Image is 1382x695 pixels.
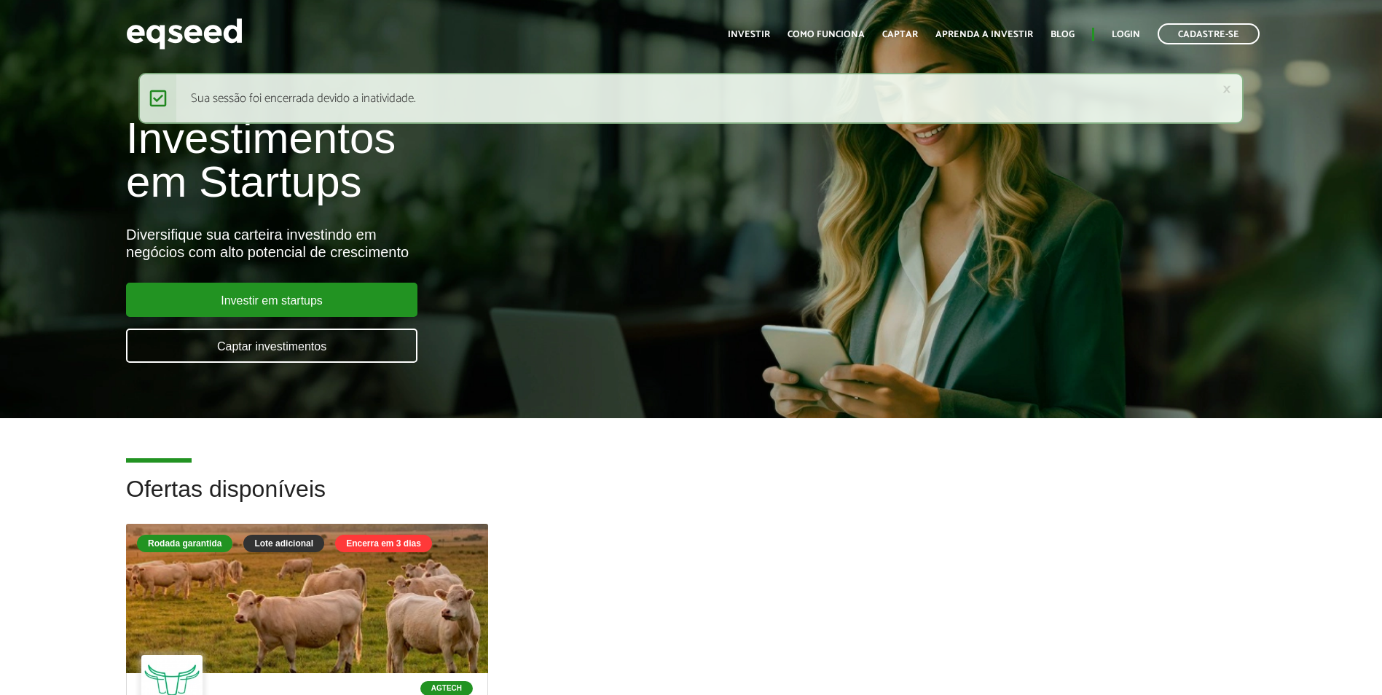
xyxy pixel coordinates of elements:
[335,535,432,552] div: Encerra em 3 dias
[126,329,417,363] a: Captar investimentos
[1222,82,1231,97] a: ×
[1112,30,1140,39] a: Login
[1158,23,1260,44] a: Cadastre-se
[126,15,243,53] img: EqSeed
[788,30,865,39] a: Como funciona
[126,476,1256,524] h2: Ofertas disponíveis
[882,30,918,39] a: Captar
[137,535,232,552] div: Rodada garantida
[243,535,324,552] div: Lote adicional
[126,226,796,261] div: Diversifique sua carteira investindo em negócios com alto potencial de crescimento
[935,30,1033,39] a: Aprenda a investir
[126,283,417,317] a: Investir em startups
[1051,30,1075,39] a: Blog
[728,30,770,39] a: Investir
[126,117,796,204] h1: Investimentos em Startups
[138,73,1244,124] div: Sua sessão foi encerrada devido a inatividade.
